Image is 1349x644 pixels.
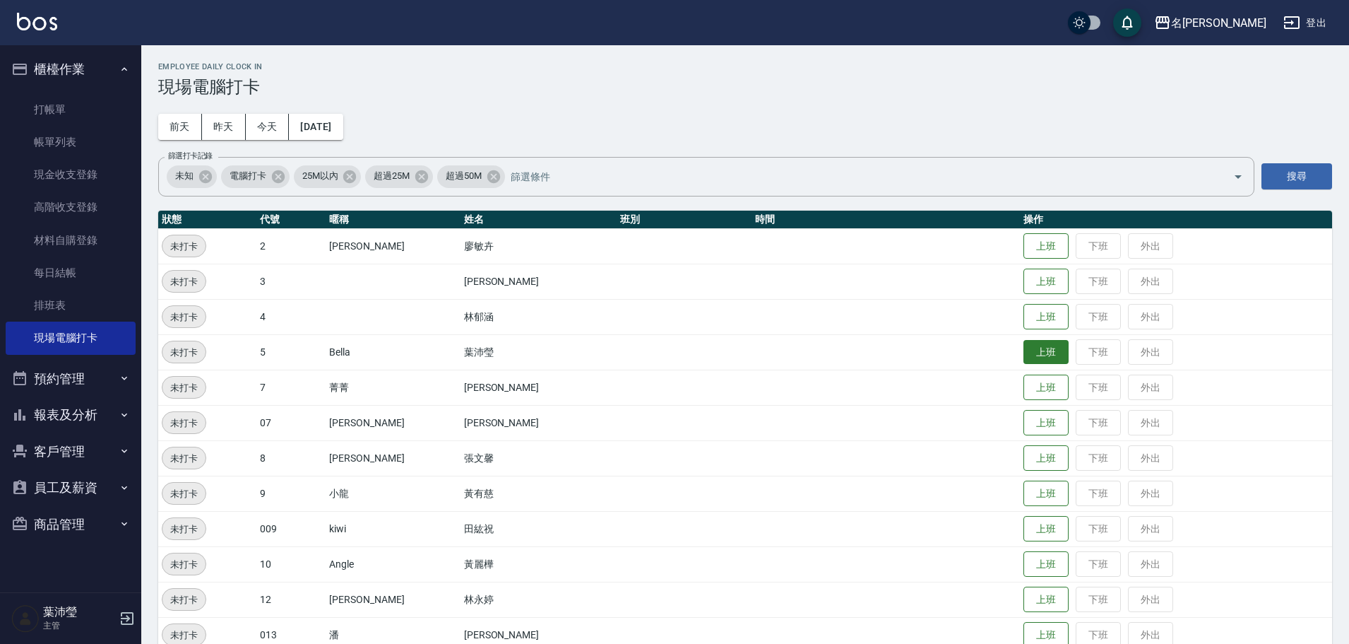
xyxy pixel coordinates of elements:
[294,165,362,188] div: 25M以內
[162,451,206,466] span: 未打卡
[507,164,1208,189] input: 篩選條件
[1023,233,1069,259] button: 上班
[6,361,136,397] button: 預約管理
[1023,551,1069,578] button: 上班
[6,469,136,506] button: 員工及薪資
[1278,10,1332,36] button: 登出
[162,522,206,537] span: 未打卡
[326,370,460,405] td: 菁菁
[256,405,326,440] td: 07
[256,440,326,476] td: 8
[6,397,136,433] button: 報表及分析
[6,322,136,354] a: 現場電腦打卡
[1023,269,1069,295] button: 上班
[326,511,460,546] td: kiwi
[460,334,617,370] td: 葉沛瑩
[11,604,40,633] img: Person
[167,169,202,183] span: 未知
[437,169,490,183] span: 超過50M
[1171,14,1266,32] div: 名[PERSON_NAME]
[1148,8,1272,37] button: 名[PERSON_NAME]
[167,165,217,188] div: 未知
[460,582,617,617] td: 林永婷
[162,310,206,324] span: 未打卡
[162,274,206,289] span: 未打卡
[256,511,326,546] td: 009
[326,582,460,617] td: [PERSON_NAME]
[751,211,1021,229] th: 時間
[294,169,347,183] span: 25M以內
[6,93,136,126] a: 打帳單
[158,211,256,229] th: 狀態
[1023,587,1069,613] button: 上班
[221,165,290,188] div: 電腦打卡
[326,334,460,370] td: Bella
[17,13,57,30] img: Logo
[326,440,460,476] td: [PERSON_NAME]
[158,62,1332,71] h2: Employee Daily Clock In
[1113,8,1141,37] button: save
[256,582,326,617] td: 12
[460,211,617,229] th: 姓名
[1023,340,1069,365] button: 上班
[1023,304,1069,330] button: 上班
[162,345,206,360] span: 未打卡
[460,228,617,264] td: 廖敏卉
[460,476,617,511] td: 黃有慈
[6,51,136,88] button: 櫃檯作業
[162,557,206,572] span: 未打卡
[460,370,617,405] td: [PERSON_NAME]
[1227,165,1249,188] button: Open
[326,476,460,511] td: 小龍
[256,370,326,405] td: 7
[246,114,290,140] button: 今天
[1020,211,1332,229] th: 操作
[256,476,326,511] td: 9
[365,165,433,188] div: 超過25M
[6,257,136,289] a: 每日結帳
[326,211,460,229] th: 暱稱
[1023,410,1069,436] button: 上班
[43,619,115,632] p: 主管
[460,405,617,440] td: [PERSON_NAME]
[1023,375,1069,401] button: 上班
[162,416,206,431] span: 未打卡
[256,546,326,582] td: 10
[162,592,206,607] span: 未打卡
[460,511,617,546] td: 田紘祝
[158,77,1332,97] h3: 現場電腦打卡
[6,289,136,322] a: 排班表
[256,334,326,370] td: 5
[617,211,751,229] th: 班別
[289,114,343,140] button: [DATE]
[168,151,213,161] label: 篩選打卡記錄
[6,224,136,257] a: 材料自購登錄
[221,169,275,183] span: 電腦打卡
[460,440,617,476] td: 張文馨
[460,299,617,334] td: 林郁涵
[158,114,202,140] button: 前天
[162,628,206,643] span: 未打卡
[1023,445,1069,472] button: 上班
[365,169,418,183] span: 超過25M
[162,239,206,254] span: 未打卡
[6,191,136,223] a: 高階收支登錄
[460,264,617,299] td: [PERSON_NAME]
[256,299,326,334] td: 4
[162,486,206,501] span: 未打卡
[256,228,326,264] td: 2
[1261,163,1332,189] button: 搜尋
[326,405,460,440] td: [PERSON_NAME]
[256,211,326,229] th: 代號
[6,126,136,158] a: 帳單列表
[326,228,460,264] td: [PERSON_NAME]
[162,380,206,395] span: 未打卡
[437,165,505,188] div: 超過50M
[1023,481,1069,507] button: 上班
[460,546,617,582] td: 黃麗樺
[6,433,136,470] button: 客戶管理
[6,158,136,191] a: 現金收支登錄
[256,264,326,299] td: 3
[43,605,115,619] h5: 葉沛瑩
[1023,516,1069,542] button: 上班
